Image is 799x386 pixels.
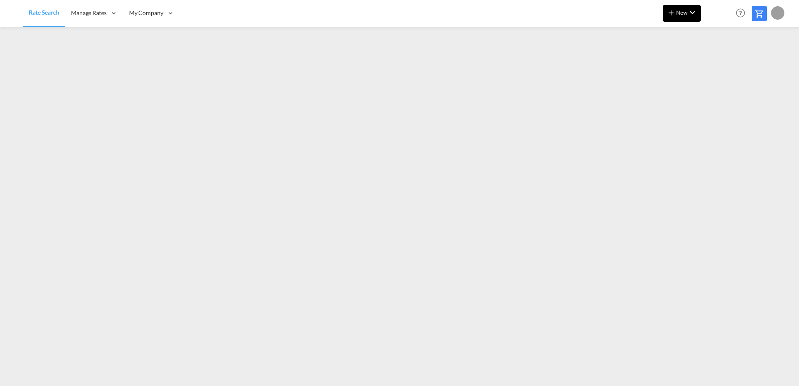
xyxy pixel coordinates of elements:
span: Manage Rates [71,9,107,17]
md-icon: icon-plus 400-fg [666,8,676,18]
div: Help [733,6,752,21]
span: My Company [129,9,163,17]
md-icon: icon-chevron-down [687,8,697,18]
button: icon-plus 400-fgNewicon-chevron-down [663,5,701,22]
span: Help [733,6,748,20]
span: Rate Search [29,9,59,16]
span: New [666,9,697,16]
